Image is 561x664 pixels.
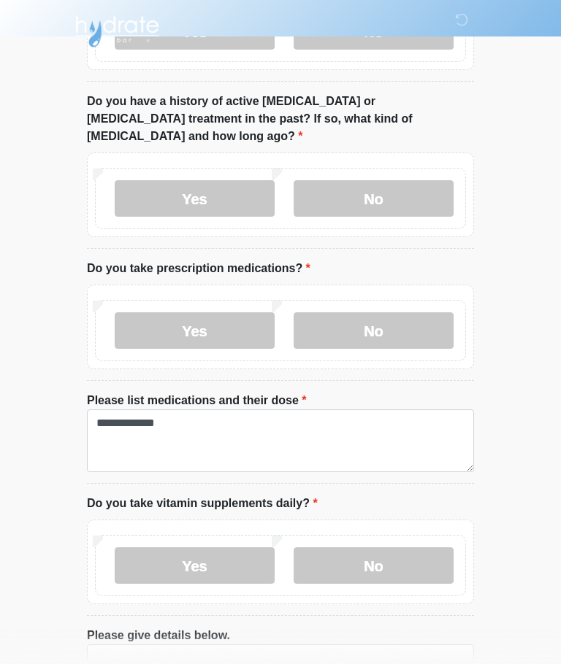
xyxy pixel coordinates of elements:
[115,547,275,584] label: Yes
[115,312,275,349] label: Yes
[87,260,310,277] label: Do you take prescription medications?
[294,547,454,584] label: No
[87,495,318,512] label: Do you take vitamin supplements daily?
[87,93,474,145] label: Do you have a history of active [MEDICAL_DATA] or [MEDICAL_DATA] treatment in the past? If so, wh...
[115,180,275,217] label: Yes
[72,11,161,48] img: Hydrate IV Bar - Arcadia Logo
[294,180,454,217] label: No
[294,312,454,349] label: No
[87,627,230,644] label: Please give details below.
[87,392,307,409] label: Please list medications and their dose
